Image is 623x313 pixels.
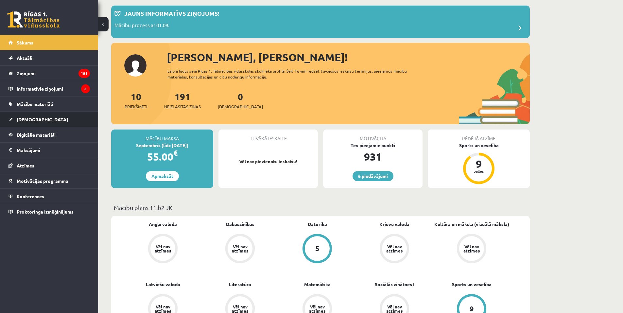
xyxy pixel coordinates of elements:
a: Atzīmes [9,158,90,173]
span: Motivācijas programma [17,178,68,184]
a: Vēl nav atzīmes [201,234,279,265]
a: Datorika [308,221,327,228]
a: Dabaszinības [226,221,254,228]
a: 10Priekšmeti [125,91,147,110]
span: Digitālie materiāli [17,132,56,138]
span: € [173,148,178,158]
a: 191Neizlasītās ziņas [164,91,201,110]
span: [DEMOGRAPHIC_DATA] [218,103,263,110]
a: Sociālās zinātnes I [375,281,414,288]
a: Latviešu valoda [146,281,180,288]
a: Informatīvie ziņojumi3 [9,81,90,96]
div: 9 [470,305,474,312]
div: Vēl nav atzīmes [231,244,249,253]
a: Konferences [9,189,90,204]
a: Literatūra [229,281,251,288]
a: Vēl nav atzīmes [433,234,510,265]
a: Sākums [9,35,90,50]
span: Mācību materiāli [17,101,53,107]
a: Rīgas 1. Tālmācības vidusskola [7,11,60,28]
span: Proktoringa izmēģinājums [17,209,74,215]
a: Jauns informatīvs ziņojums! Mācību process ar 01.09. [114,9,527,35]
div: 5 [315,245,320,252]
a: Kultūra un māksla (vizuālā māksla) [434,221,509,228]
i: 191 [78,69,90,78]
a: Aktuāli [9,50,90,65]
a: Vēl nav atzīmes [356,234,433,265]
div: balles [469,169,489,173]
span: Sākums [17,40,33,45]
p: Vēl nav pievienotu ieskaišu! [222,158,315,165]
i: 3 [81,84,90,93]
p: Mācību process ar 01.09. [114,22,169,31]
a: Sports un veselība [452,281,492,288]
a: [DEMOGRAPHIC_DATA] [9,112,90,127]
div: Laipni lūgts savā Rīgas 1. Tālmācības vidusskolas skolnieka profilā. Šeit Tu vari redzēt tuvojošo... [167,68,419,80]
a: Apmaksāt [146,171,179,181]
div: Vēl nav atzīmes [231,304,249,313]
div: Mācību maksa [111,130,213,142]
span: Priekšmeti [125,103,147,110]
div: [PERSON_NAME], [PERSON_NAME]! [167,49,530,65]
a: Matemātika [304,281,331,288]
div: Tuvākā ieskaite [218,130,318,142]
legend: Maksājumi [17,143,90,158]
a: Vēl nav atzīmes [124,234,201,265]
a: 0[DEMOGRAPHIC_DATA] [218,91,263,110]
a: Krievu valoda [379,221,409,228]
div: Septembris (līdz [DATE]) [111,142,213,149]
div: Sports un veselība [428,142,530,149]
div: Vēl nav atzīmes [308,304,326,313]
div: Tev pieejamie punkti [323,142,423,149]
a: Proktoringa izmēģinājums [9,204,90,219]
div: Pēdējā atzīme [428,130,530,142]
legend: Ziņojumi [17,66,90,81]
div: Vēl nav atzīmes [154,304,172,313]
a: 5 [279,234,356,265]
div: Motivācija [323,130,423,142]
span: Neizlasītās ziņas [164,103,201,110]
a: Digitālie materiāli [9,127,90,142]
div: Vēl nav atzīmes [385,244,404,253]
legend: Informatīvie ziņojumi [17,81,90,96]
p: Mācību plāns 11.b2 JK [114,203,527,212]
div: Vēl nav atzīmes [462,244,481,253]
a: 6 piedāvājumi [353,171,393,181]
div: Vēl nav atzīmes [385,304,404,313]
span: [DEMOGRAPHIC_DATA] [17,116,68,122]
span: Aktuāli [17,55,32,61]
a: Motivācijas programma [9,173,90,188]
a: Maksājumi [9,143,90,158]
p: Jauns informatīvs ziņojums! [124,9,219,18]
div: 9 [469,159,489,169]
a: Sports un veselība 9 balles [428,142,530,185]
a: Mācību materiāli [9,96,90,112]
span: Atzīmes [17,163,34,168]
div: 931 [323,149,423,165]
div: 55.00 [111,149,213,165]
div: Vēl nav atzīmes [154,244,172,253]
a: Ziņojumi191 [9,66,90,81]
span: Konferences [17,193,44,199]
a: Angļu valoda [149,221,177,228]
